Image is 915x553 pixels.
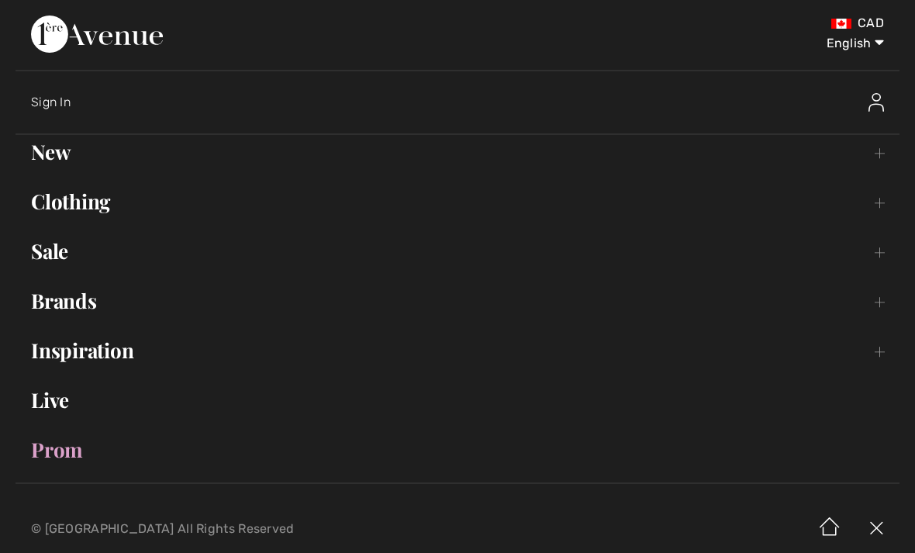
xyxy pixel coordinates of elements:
[806,505,853,553] img: Home
[16,383,899,417] a: Live
[16,234,899,268] a: Sale
[16,284,899,318] a: Brands
[868,93,884,112] img: Sign In
[31,524,537,534] p: © [GEOGRAPHIC_DATA] All Rights Reserved
[16,185,899,219] a: Clothing
[853,505,899,553] img: X
[16,334,899,368] a: Inspiration
[31,16,163,53] img: 1ère Avenue
[36,11,67,25] span: Help
[16,433,899,467] a: Prom
[31,78,899,127] a: Sign InSign In
[31,95,71,109] span: Sign In
[538,16,884,31] div: CAD
[16,135,899,169] a: New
